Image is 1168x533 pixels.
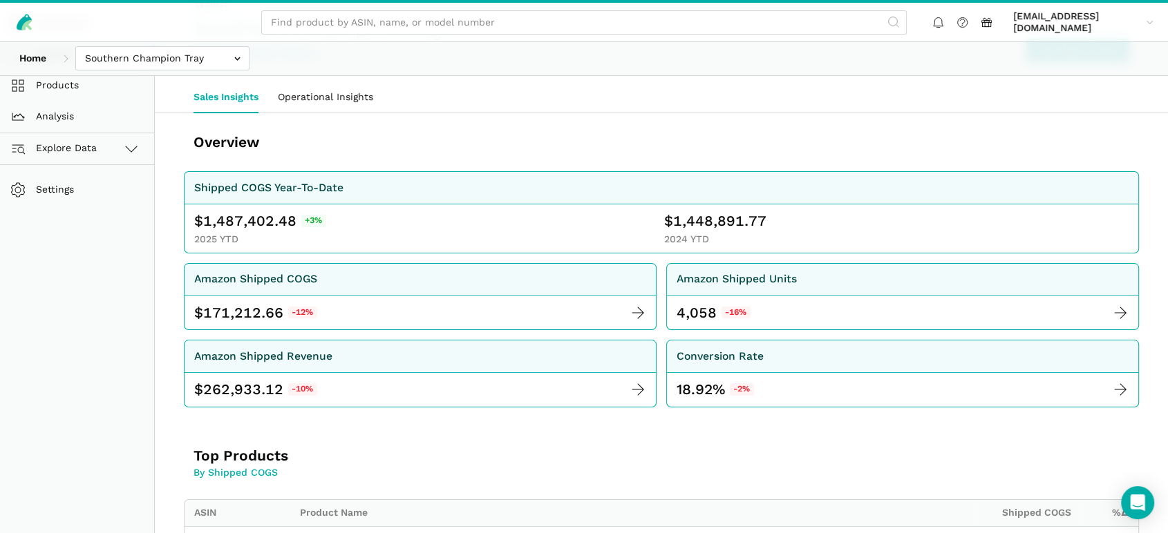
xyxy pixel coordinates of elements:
span: -2% [730,383,754,396]
th: Shipped COGS [977,500,1081,527]
a: [EMAIL_ADDRESS][DOMAIN_NAME] [1008,8,1158,37]
th: %Δ [1081,500,1138,527]
span: $ [194,303,203,322]
input: Southern Champion Tray [75,46,249,70]
input: Find product by ASIN, name, or model number [261,10,907,35]
div: Open Intercom Messenger [1121,486,1154,519]
h3: Overview [194,133,598,152]
div: Amazon Shipped Revenue [194,348,332,365]
span: -16% [722,307,751,319]
span: 1,487,402.48 [203,211,296,231]
h3: Top Products [194,446,598,465]
span: $ [194,211,203,231]
span: -12% [288,307,317,319]
span: 1,448,891.77 [673,211,766,231]
div: Amazon Shipped COGS [194,271,317,288]
div: Conversion Rate [677,348,764,365]
div: 2025 YTD [194,233,659,246]
div: 18.92% [677,380,754,399]
span: $ [664,211,673,231]
a: Amazon Shipped Units 4,058 -16% [666,263,1139,331]
span: +3% [301,215,326,227]
span: 262,933.12 [203,380,283,399]
div: Amazon Shipped Units [677,271,797,288]
th: ASIN [185,500,290,527]
a: Amazon Shipped COGS $ 171,212.66 -12% [184,263,657,331]
a: Amazon Shipped Revenue $ 262,933.12 -10% [184,340,657,407]
div: 2024 YTD [664,233,1129,246]
span: 171,212.66 [203,303,283,322]
a: Home [10,46,56,70]
div: Shipped COGS Year-To-Date [194,180,343,197]
div: 4,058 [677,303,717,322]
span: Explore Data [15,140,97,157]
p: By Shipped COGS [194,465,598,480]
span: $ [194,380,203,399]
span: [EMAIL_ADDRESS][DOMAIN_NAME] [1013,10,1141,35]
a: Operational Insights [268,81,383,113]
a: Conversion Rate 18.92%-2% [666,340,1139,407]
span: -10% [288,383,317,396]
th: Product Name [290,500,977,527]
a: Sales Insights [184,81,268,113]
